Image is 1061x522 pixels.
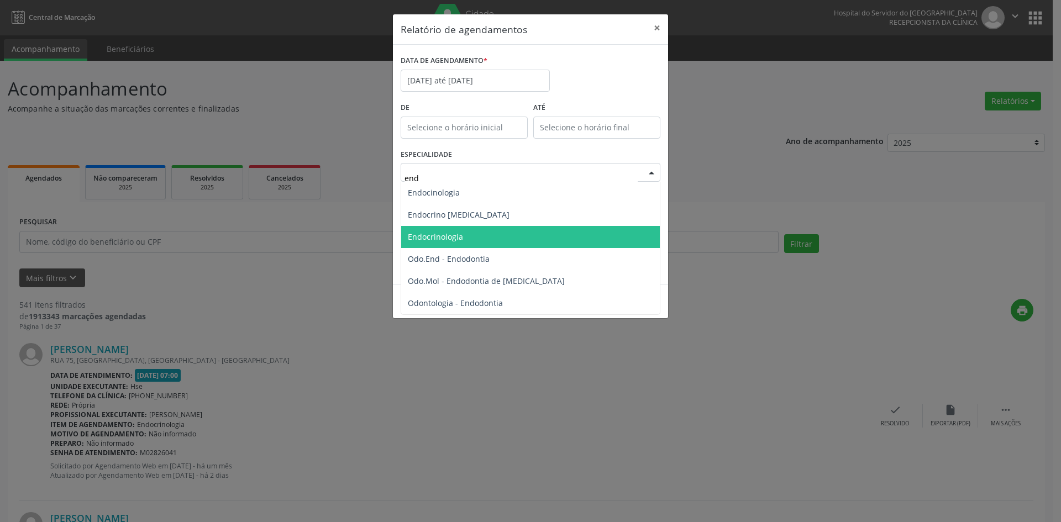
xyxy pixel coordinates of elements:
[533,99,660,117] label: ATÉ
[401,117,528,139] input: Selecione o horário inicial
[408,187,460,198] span: Endocinologia
[401,99,528,117] label: De
[408,231,463,242] span: Endocrinologia
[408,254,490,264] span: Odo.End - Endodontia
[646,14,668,41] button: Close
[401,22,527,36] h5: Relatório de agendamentos
[405,167,638,189] input: Seleciona uma especialidade
[401,70,550,92] input: Selecione uma data ou intervalo
[533,117,660,139] input: Selecione o horário final
[408,298,503,308] span: Odontologia - Endodontia
[401,52,487,70] label: DATA DE AGENDAMENTO
[408,209,510,220] span: Endocrino [MEDICAL_DATA]
[408,276,565,286] span: Odo.Mol - Endodontia de [MEDICAL_DATA]
[401,146,452,164] label: ESPECIALIDADE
